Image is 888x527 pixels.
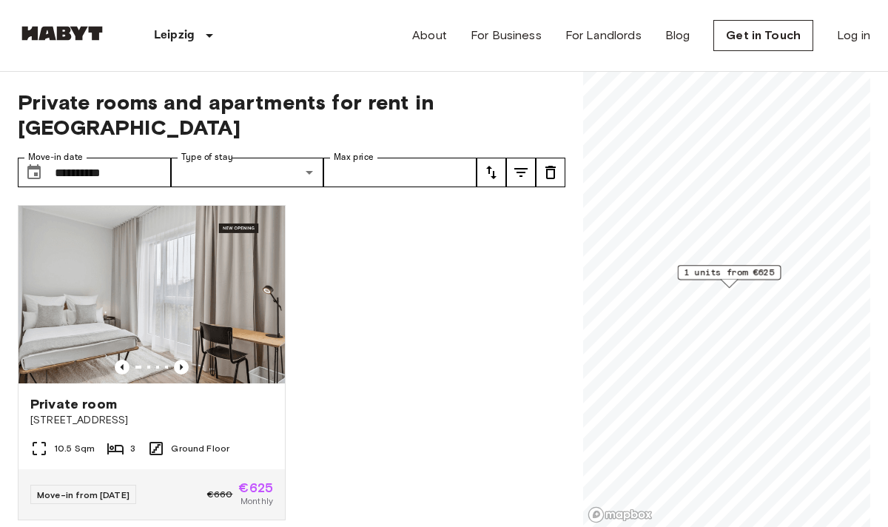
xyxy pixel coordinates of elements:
p: Leipzig [154,27,195,44]
button: tune [536,158,565,187]
span: €625 [238,481,273,494]
span: 3 [130,442,135,455]
label: Move-in date [28,151,83,164]
span: Private rooms and apartments for rent in [GEOGRAPHIC_DATA] [18,90,565,140]
span: €660 [207,488,233,501]
span: Move-in from [DATE] [37,489,129,500]
a: Blog [665,27,690,44]
label: Type of stay [181,151,233,164]
img: Marketing picture of unit DE-13-001-002-001 [18,206,285,383]
button: tune [477,158,506,187]
a: Marketing picture of unit DE-13-001-002-001Previous imagePrevious imagePrivate room[STREET_ADDRES... [18,205,286,520]
a: Get in Touch [713,20,813,51]
a: For Landlords [565,27,642,44]
a: About [412,27,447,44]
button: Choose date, selected date is 18 Oct 2025 [19,158,49,187]
div: Map marker [678,265,781,288]
a: Mapbox logo [588,506,653,523]
button: tune [506,158,536,187]
button: Previous image [115,360,129,375]
span: Private room [30,395,117,413]
label: Max price [334,151,374,164]
a: Log in [837,27,870,44]
span: 1 units from €625 [684,266,775,279]
span: [STREET_ADDRESS] [30,413,273,428]
button: Previous image [174,360,189,375]
span: Ground Floor [171,442,229,455]
img: Habyt [18,26,107,41]
span: Monthly [240,494,273,508]
a: For Business [471,27,542,44]
span: 10.5 Sqm [54,442,95,455]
